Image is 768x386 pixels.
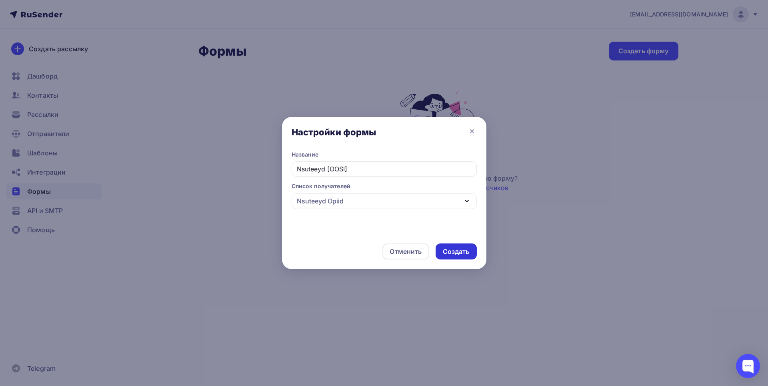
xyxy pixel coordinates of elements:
div: Nsuteeyd Opiid [297,196,344,206]
div: Создать [443,247,470,256]
legend: Список получателей [292,182,477,193]
button: Nsuteeyd Opiid [292,193,477,209]
input: Укажите название формы [292,161,477,177]
div: Настройки формы [292,127,376,138]
div: Отменить [390,247,422,256]
legend: Название [292,151,477,161]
